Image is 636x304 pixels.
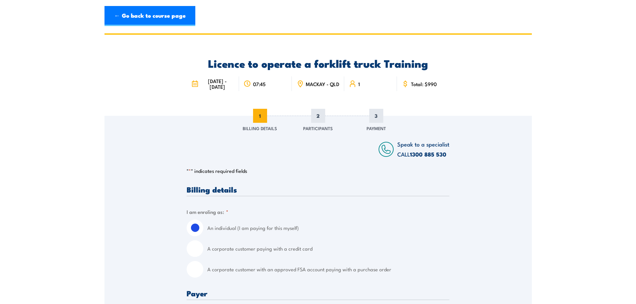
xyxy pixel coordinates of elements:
legend: I am enroling as: [187,208,228,216]
label: An individual (I am paying for this myself) [207,220,449,236]
span: 2 [311,109,325,123]
span: Billing Details [243,125,277,131]
h2: Licence to operate a forklift truck Training [187,58,449,68]
span: 07:45 [253,81,266,87]
span: Total: $990 [411,81,437,87]
span: [DATE] - [DATE] [200,78,234,89]
span: Speak to a specialist CALL [397,140,449,158]
h3: Billing details [187,186,449,193]
p: " " indicates required fields [187,168,449,174]
label: A corporate customer paying with a credit card [207,240,449,257]
a: ← Go back to course page [104,6,195,26]
a: 1300 885 530 [410,150,446,159]
h3: Payer [187,289,449,297]
span: Payment [367,125,386,131]
span: MACKAY - QLD [306,81,339,87]
span: 1 [358,81,360,87]
label: A corporate customer with an approved FSA account paying with a purchase order [207,261,449,278]
span: 3 [369,109,383,123]
span: 1 [253,109,267,123]
span: Participants [303,125,333,131]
